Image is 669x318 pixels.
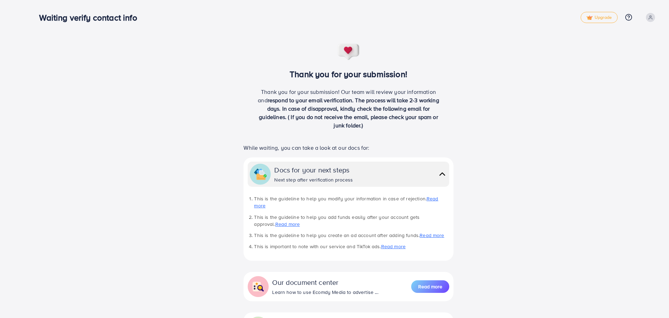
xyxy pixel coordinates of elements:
a: Read more [381,243,406,250]
h3: Thank you for your submission! [232,69,465,79]
span: Read more [418,283,442,290]
li: This is the guideline to help you create an ad account after adding funds. [254,232,449,239]
a: Read more [254,195,438,209]
button: Read more [411,280,449,293]
li: This is the guideline to help you modify your information in case of rejection. [254,195,449,209]
a: Read more [411,280,449,294]
img: collapse [437,169,447,179]
li: This is the guideline to help you add funds easily after your account gets approval. [254,214,449,228]
img: success [337,43,360,61]
div: Learn how to use Ecomdy Media to advertise ... [272,289,378,296]
img: tick [587,15,592,20]
a: Read more [420,232,444,239]
p: While waiting, you can take a look at our docs for: [243,143,453,152]
a: tickUpgrade [581,12,618,23]
h3: Waiting verify contact info [39,13,143,23]
div: Our document center [272,277,378,287]
div: Docs for your next steps [274,165,353,175]
span: Upgrade [587,15,612,20]
img: collapse [254,168,267,180]
li: This is important to note with our service and TikTok ads. [254,243,449,250]
div: Next step after verification process [274,176,353,183]
span: respond to your email verification. The process will take 2-3 working days. In case of disapprova... [259,96,439,129]
p: Thank you for your submission! Our team will review your information and [255,88,442,130]
a: Read more [275,221,300,228]
img: collapse [252,280,264,293]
